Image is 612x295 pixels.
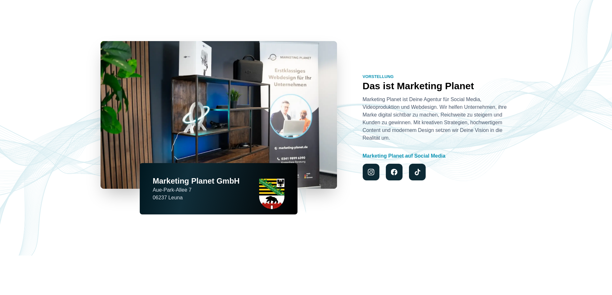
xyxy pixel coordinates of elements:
[363,153,446,159] strong: Marketing Planet auf Social Media
[409,164,426,180] a: Folge Marketing Planet auf TikTok
[101,41,337,189] img: Marketing Planet Büro
[368,169,374,175] img: Marketing Planet auf Instagram
[363,164,379,180] a: Folge Marketing Planet auf Instagram
[386,164,403,180] a: Folge Marketing Planet auf Facebook
[153,186,285,194] p: Aue-Park-Allee 7
[391,169,397,175] img: Marketing Planet auf Facebook
[363,80,512,92] h5: Das ist Marketing Planet
[153,176,285,186] h5: Marketing Planet GmbH
[363,96,512,142] p: Marketing Planet ist Deine Agentur für Social Media, Videoproduktion und Webdesign. Wir helfen Un...
[259,178,285,210] img: Sachsen Anhalt Wappen
[153,194,285,202] p: 06237 Leuna
[363,74,394,79] small: Vorstellung
[414,169,421,175] img: Marketing Planet auf TikTok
